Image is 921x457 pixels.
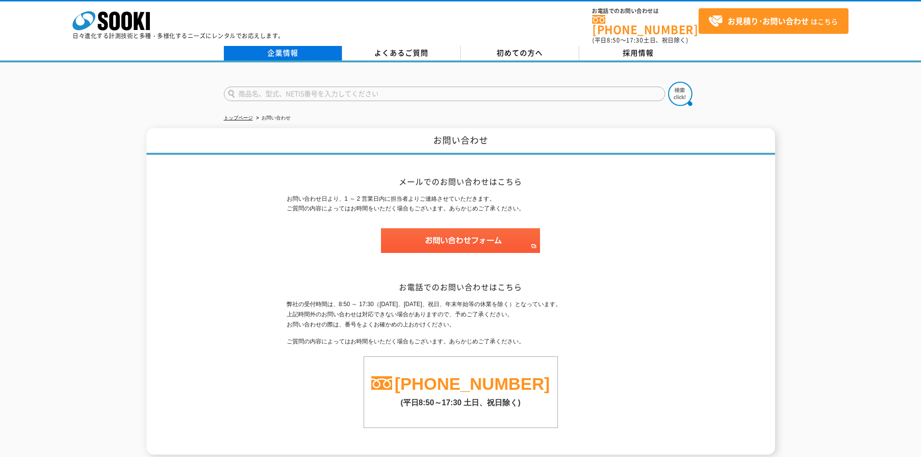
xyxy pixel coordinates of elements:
a: 企業情報 [224,46,342,60]
p: (平日8:50～17:30 土日、祝日除く) [364,393,557,408]
li: お問い合わせ [254,113,291,123]
a: [PHONE_NUMBER] [592,15,699,35]
a: 採用情報 [579,46,698,60]
strong: お見積り･お問い合わせ [728,15,809,27]
img: お問い合わせフォーム [381,228,540,253]
span: (平日 ～ 土日、祝日除く) [592,36,688,44]
h2: メールでのお問い合わせはこちら [287,177,635,187]
span: はこちら [708,14,838,29]
a: [PHONE_NUMBER] [395,374,550,393]
p: お問い合わせ日より、1 ～ 2 営業日内に担当者よりご連絡させていただきます。 ご質問の内容によってはお時間をいただく場合もございます。あらかじめご了承ください。 [287,194,635,214]
a: お問い合わせフォーム [381,244,540,251]
a: トップページ [224,115,253,120]
p: 日々進化する計測技術と多種・多様化するニーズにレンタルでお応えします。 [73,33,284,39]
h2: お電話でのお問い合わせはこちら [287,282,635,292]
h1: お問い合わせ [146,128,775,155]
a: お見積り･お問い合わせはこちら [699,8,848,34]
input: 商品名、型式、NETIS番号を入力してください [224,87,665,101]
p: 弊社の受付時間は、8:50 ～ 17:30（[DATE]、[DATE]、祝日、年末年始等の休業を除く）となっています。 上記時間外のお問い合わせは対応できない場合がありますので、予めご了承くださ... [287,299,635,329]
span: 8:50 [607,36,620,44]
span: 17:30 [626,36,643,44]
a: 初めての方へ [461,46,579,60]
a: よくあるご質問 [342,46,461,60]
span: 初めての方へ [497,47,543,58]
span: お電話でのお問い合わせは [592,8,699,14]
img: btn_search.png [668,82,692,106]
p: ご質問の内容によってはお時間をいただく場合もございます。あらかじめご了承ください。 [287,337,635,347]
